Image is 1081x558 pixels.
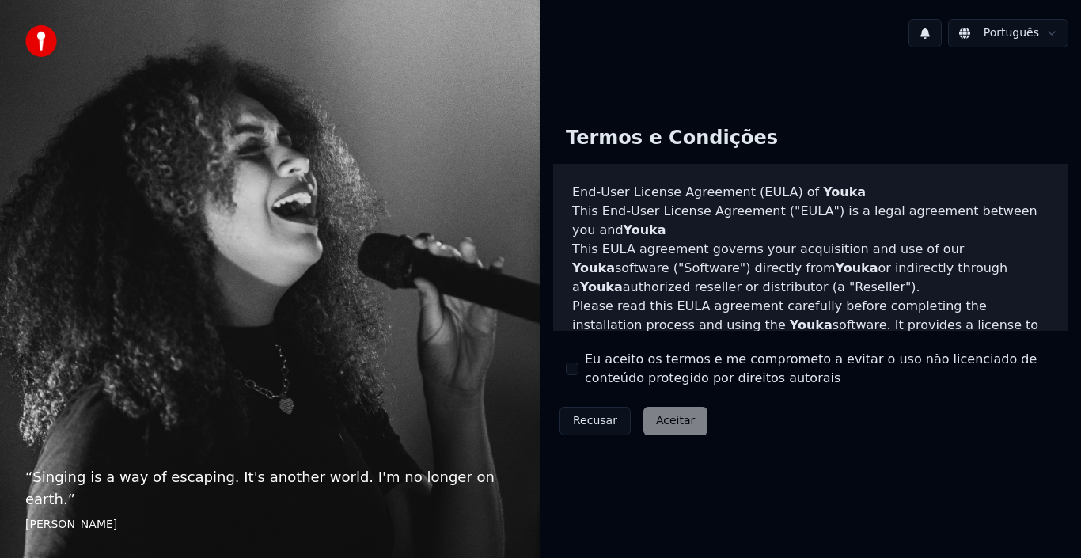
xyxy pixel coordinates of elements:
label: Eu aceito os termos e me comprometo a evitar o uso não licenciado de conteúdo protegido por direi... [585,350,1056,388]
span: Youka [572,260,615,275]
span: Youka [836,260,878,275]
img: youka [25,25,57,57]
span: Youka [823,184,866,199]
footer: [PERSON_NAME] [25,517,515,533]
p: Please read this EULA agreement carefully before completing the installation process and using th... [572,297,1049,373]
p: “ Singing is a way of escaping. It's another world. I'm no longer on earth. ” [25,466,515,511]
span: Youka [624,222,666,237]
span: Youka [790,317,833,332]
p: This EULA agreement governs your acquisition and use of our software ("Software") directly from o... [572,240,1049,297]
button: Recusar [559,407,631,435]
div: Termos e Condições [553,113,791,164]
span: Youka [580,279,623,294]
h3: End-User License Agreement (EULA) of [572,183,1049,202]
p: This End-User License Agreement ("EULA") is a legal agreement between you and [572,202,1049,240]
